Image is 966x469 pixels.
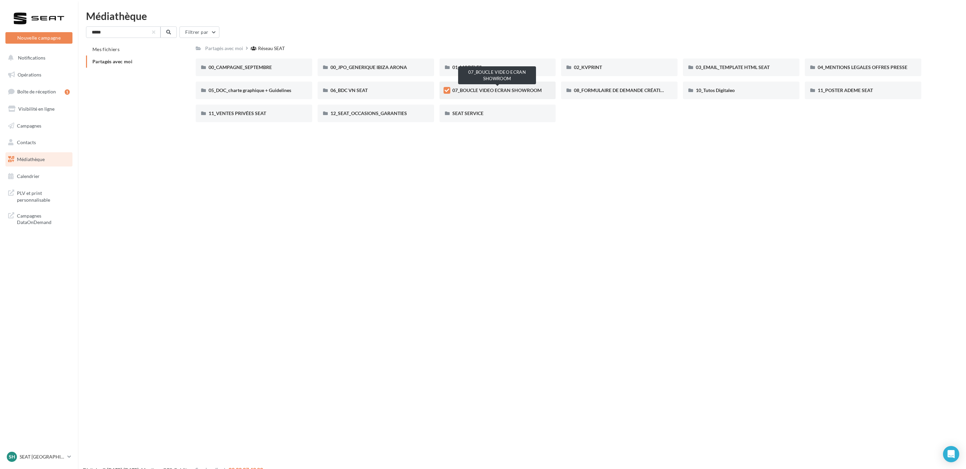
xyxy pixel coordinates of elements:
div: 1 [65,89,70,95]
span: 06_BDC VN SEAT [330,87,368,93]
span: Calendrier [17,173,40,179]
a: Boîte de réception1 [4,84,74,99]
span: 01_MODELES [452,64,482,70]
span: Médiathèque [17,156,45,162]
span: Contacts [17,139,36,145]
a: Visibilité en ligne [4,102,74,116]
span: 12_SEAT_OCCASIONS_GARANTIES [330,110,407,116]
a: Campagnes DataOnDemand [4,208,74,228]
button: Notifications [4,51,71,65]
div: Open Intercom Messenger [943,446,959,462]
button: Nouvelle campagne [5,32,72,44]
a: Calendrier [4,169,74,183]
span: 08_FORMULAIRE DE DEMANDE CRÉATIVE [574,87,666,93]
span: 03_EMAIL_TEMPLATE HTML SEAT [696,64,770,70]
span: Campagnes [17,122,41,128]
span: Visibilité en ligne [18,106,55,112]
p: SEAT [GEOGRAPHIC_DATA] [20,453,65,460]
div: Réseau SEAT [258,45,285,52]
span: 00_CAMPAGNE_SEPTEMBRE [209,64,272,70]
a: PLV et print personnalisable [4,186,74,206]
span: Opérations [18,72,41,77]
a: Opérations [4,68,74,82]
span: Mes fichiers [92,46,120,52]
span: Partagés avec moi [92,59,132,64]
span: 05_DOC_charte graphique + Guidelines [209,87,291,93]
span: 00_JPO_GENERIQUE IBIZA ARONA [330,64,407,70]
div: Médiathèque [86,11,958,21]
span: 07_BOUCLE VIDEO ECRAN SHOWROOM [452,87,542,93]
span: 04_MENTIONS LEGALES OFFRES PRESSE [818,64,907,70]
span: Campagnes DataOnDemand [17,211,70,226]
span: PLV et print personnalisable [17,188,70,203]
a: Campagnes [4,119,74,133]
a: Contacts [4,135,74,150]
span: SEAT SERVICE [452,110,484,116]
a: SH SEAT [GEOGRAPHIC_DATA] [5,450,72,463]
a: Médiathèque [4,152,74,166]
span: SH [9,453,15,460]
span: Boîte de réception [17,89,56,94]
button: Filtrer par [179,26,219,38]
span: 11_VENTES PRIVÉES SEAT [209,110,266,116]
span: Notifications [18,55,45,61]
span: 02_KVPRINT [574,64,602,70]
span: 10_Tutos Digitaleo [696,87,735,93]
div: Partagés avec moi [205,45,243,52]
div: 07_BOUCLE VIDEO ECRAN SHOWROOM [458,66,536,84]
span: 11_POSTER ADEME SEAT [818,87,873,93]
